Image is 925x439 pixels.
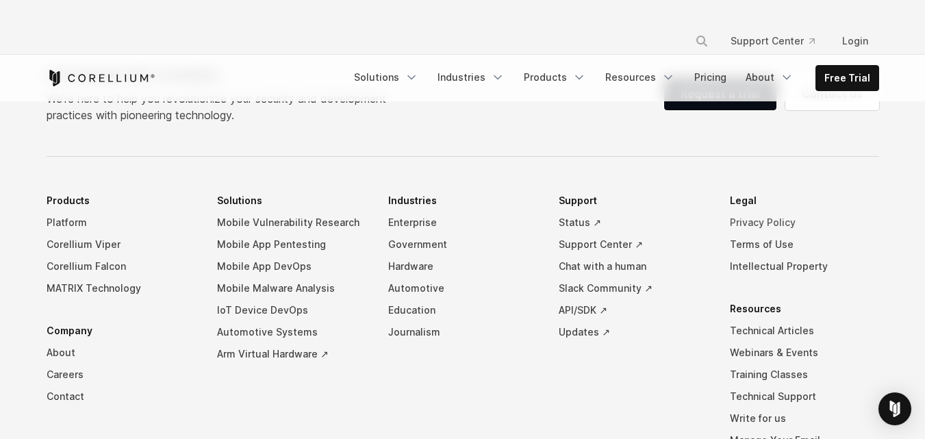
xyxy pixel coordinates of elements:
[388,212,537,234] a: Enterprise
[720,29,826,53] a: Support Center
[217,234,366,255] a: Mobile App Pentesting
[388,299,537,321] a: Education
[730,364,879,386] a: Training Classes
[559,277,708,299] a: Slack Community ↗
[679,29,879,53] div: Navigation Menu
[47,342,196,364] a: About
[559,255,708,277] a: Chat with a human
[217,321,366,343] a: Automotive Systems
[730,342,879,364] a: Webinars & Events
[689,29,714,53] button: Search
[47,277,196,299] a: MATRIX Technology
[730,212,879,234] a: Privacy Policy
[559,299,708,321] a: API/SDK ↗
[47,90,397,123] p: We’re here to help you revolutionize your security and development practices with pioneering tech...
[429,65,513,90] a: Industries
[559,321,708,343] a: Updates ↗
[730,255,879,277] a: Intellectual Property
[388,321,537,343] a: Journalism
[388,255,537,277] a: Hardware
[47,234,196,255] a: Corellium Viper
[47,386,196,407] a: Contact
[388,277,537,299] a: Automotive
[388,234,537,255] a: Government
[597,65,683,90] a: Resources
[831,29,879,53] a: Login
[559,212,708,234] a: Status ↗
[47,255,196,277] a: Corellium Falcon
[346,65,879,91] div: Navigation Menu
[47,212,196,234] a: Platform
[730,386,879,407] a: Technical Support
[217,343,366,365] a: Arm Virtual Hardware ↗
[217,255,366,277] a: Mobile App DevOps
[47,70,155,86] a: Corellium Home
[737,65,802,90] a: About
[217,277,366,299] a: Mobile Malware Analysis
[346,65,427,90] a: Solutions
[516,65,594,90] a: Products
[217,299,366,321] a: IoT Device DevOps
[878,392,911,425] div: Open Intercom Messenger
[730,407,879,429] a: Write for us
[217,212,366,234] a: Mobile Vulnerability Research
[730,320,879,342] a: Technical Articles
[686,65,735,90] a: Pricing
[47,364,196,386] a: Careers
[559,234,708,255] a: Support Center ↗
[816,66,878,90] a: Free Trial
[730,234,879,255] a: Terms of Use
